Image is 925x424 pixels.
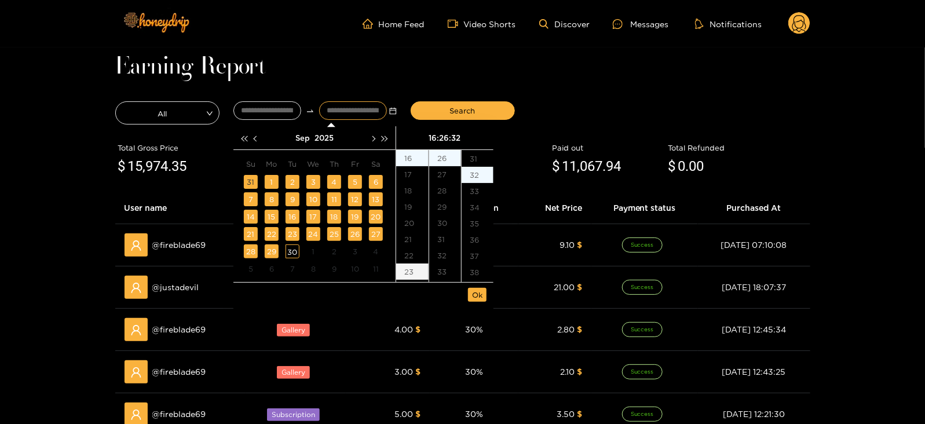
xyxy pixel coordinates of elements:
div: 19 [396,199,429,215]
th: Th [324,155,345,173]
span: $ [668,156,676,178]
a: Home Feed [363,19,425,29]
div: 32 [462,167,493,183]
div: 23 [286,227,299,241]
span: $ [577,325,582,334]
span: @ fireblade69 [152,239,206,251]
span: Gallery [277,366,310,379]
span: Gallery [277,324,310,337]
div: 9 [286,192,299,206]
div: 35 [462,215,493,232]
span: 30 % [465,367,483,376]
span: 0 [678,158,686,174]
td: 2025-09-25 [324,225,345,243]
td: 2025-09-09 [282,191,303,208]
div: 23 [396,264,429,280]
span: $ [577,367,582,376]
td: 2025-09-22 [261,225,282,243]
th: Sa [365,155,386,173]
div: 5 [244,262,258,276]
span: .94 [603,158,621,174]
span: 30 % [465,325,483,334]
td: 2025-09-06 [365,173,386,191]
span: Success [622,237,663,253]
span: 9.10 [560,240,575,249]
span: @ fireblade69 [152,323,206,336]
td: 2025-09-26 [345,225,365,243]
div: 36 [462,232,493,248]
button: Notifications [692,18,765,30]
div: 28 [244,244,258,258]
td: 2025-09-07 [240,191,261,208]
div: 39 [462,280,493,297]
button: Sep [295,126,310,149]
span: user [130,282,142,294]
td: 2025-09-27 [365,225,386,243]
div: 34 [429,280,461,296]
span: $ [415,367,421,376]
td: 2025-10-03 [345,243,365,260]
td: 2025-10-10 [345,260,365,277]
div: 2 [286,175,299,189]
span: user [130,367,142,378]
div: 3 [306,175,320,189]
th: Tu [282,155,303,173]
span: 30 % [465,410,483,418]
td: 2025-10-04 [365,243,386,260]
span: user [130,324,142,336]
td: 2025-09-08 [261,191,282,208]
span: Search [450,105,476,116]
th: Payment status [591,192,697,224]
span: [DATE] 12:45:34 [722,325,786,334]
td: 2025-10-07 [282,260,303,277]
div: Paid out [553,142,663,153]
div: 29 [429,199,461,215]
div: 27 [369,227,383,241]
span: user [130,409,142,421]
div: 24 [306,227,320,241]
span: $ [415,325,421,334]
div: 29 [265,244,279,258]
th: Net Price [518,192,591,224]
th: Mo [261,155,282,173]
span: [DATE] 07:10:08 [721,240,787,249]
td: 2025-09-18 [324,208,345,225]
div: 21 [244,227,258,241]
div: 4 [369,244,383,258]
td: 2025-09-24 [303,225,324,243]
div: 13 [369,192,383,206]
td: 2025-09-01 [261,173,282,191]
td: 2025-09-20 [365,208,386,225]
td: 2025-10-06 [261,260,282,277]
span: 11,067 [562,158,603,174]
span: @ justadevil [152,281,199,294]
td: 2025-09-03 [303,173,324,191]
div: 18 [396,182,429,199]
div: 30 [286,244,299,258]
td: 2025-09-05 [345,173,365,191]
div: 7 [244,192,258,206]
button: 2025 [315,126,334,149]
td: 2025-10-01 [303,243,324,260]
div: 22 [265,227,279,241]
td: 2025-09-10 [303,191,324,208]
div: 30 [429,215,461,231]
div: 38 [462,264,493,280]
span: 15,974 [128,158,169,174]
div: 33 [429,264,461,280]
span: $ [577,410,582,418]
div: 14 [244,210,258,224]
th: User name [115,192,247,224]
span: Success [622,280,663,295]
span: [DATE] 12:43:25 [722,367,786,376]
td: 2025-10-09 [324,260,345,277]
div: 34 [462,199,493,215]
span: [DATE] 12:21:30 [723,410,785,418]
span: swap-right [306,107,315,115]
div: Messages [613,17,668,31]
div: 9 [327,262,341,276]
span: .35 [169,158,187,174]
td: 2025-09-30 [282,243,303,260]
td: 2025-10-05 [240,260,261,277]
div: 19 [348,210,362,224]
